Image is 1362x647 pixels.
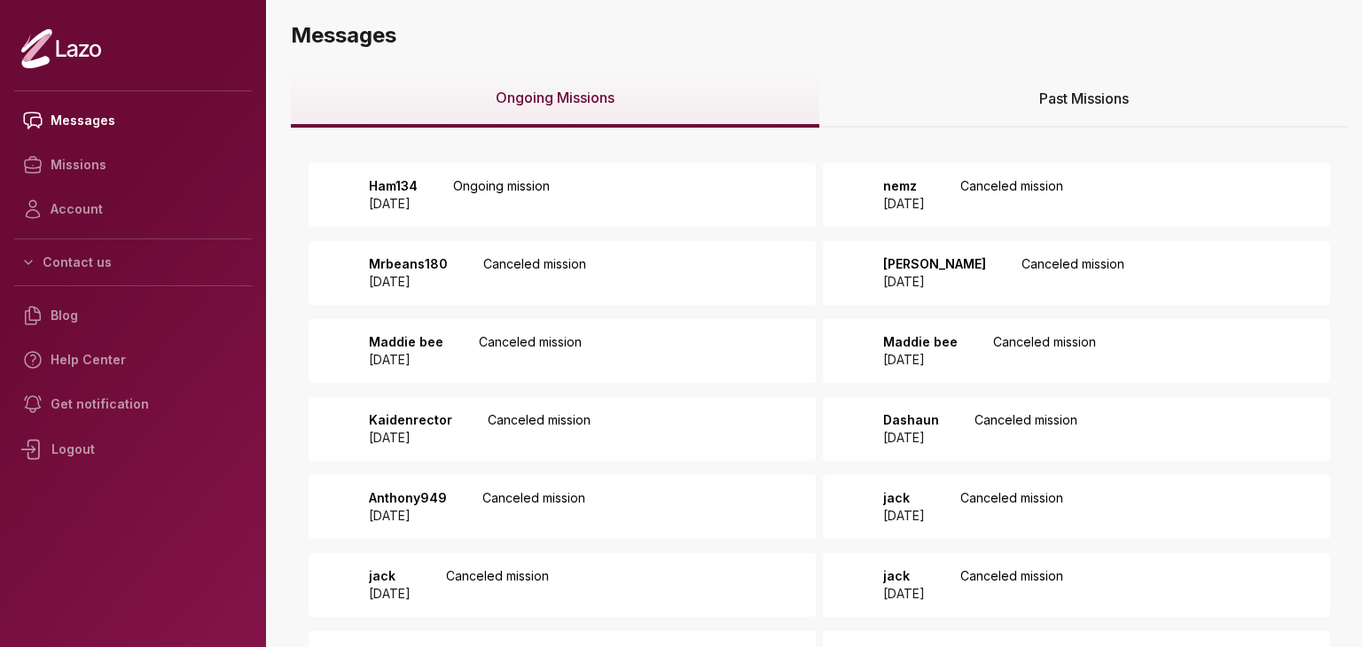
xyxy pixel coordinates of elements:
[975,411,1077,447] p: Canceled mission
[488,411,591,447] p: Canceled mission
[14,98,252,143] a: Messages
[496,87,614,108] span: Ongoing Missions
[369,489,447,507] p: Anthony949
[883,177,925,195] p: nemz
[883,567,925,585] p: jack
[883,255,986,273] p: [PERSON_NAME]
[453,177,550,213] p: Ongoing mission
[883,411,939,429] p: Dashaun
[369,411,452,429] p: Kaidenrector
[993,333,1096,369] p: Canceled mission
[14,246,252,278] button: Contact us
[883,507,925,525] p: [DATE]
[483,255,586,291] p: Canceled mission
[883,333,958,351] p: Maddie bee
[883,489,925,507] p: jack
[369,429,452,447] p: [DATE]
[960,567,1063,603] p: Canceled mission
[369,567,411,585] p: jack
[1039,88,1129,109] span: Past Missions
[479,333,582,369] p: Canceled mission
[369,177,418,195] p: Ham134
[883,585,925,603] p: [DATE]
[1021,255,1124,291] p: Canceled mission
[960,489,1063,525] p: Canceled mission
[883,351,958,369] p: [DATE]
[369,507,447,525] p: [DATE]
[14,382,252,426] a: Get notification
[369,195,418,213] p: [DATE]
[14,187,252,231] a: Account
[482,489,585,525] p: Canceled mission
[883,273,986,291] p: [DATE]
[369,273,448,291] p: [DATE]
[291,21,1348,50] h3: Messages
[446,567,549,603] p: Canceled mission
[369,351,443,369] p: [DATE]
[369,585,411,603] p: [DATE]
[883,429,939,447] p: [DATE]
[960,177,1063,213] p: Canceled mission
[369,333,443,351] p: Maddie bee
[14,338,252,382] a: Help Center
[883,195,925,213] p: [DATE]
[14,426,252,472] div: Logout
[14,143,252,187] a: Missions
[14,293,252,338] a: Blog
[369,255,448,273] p: Mrbeans180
